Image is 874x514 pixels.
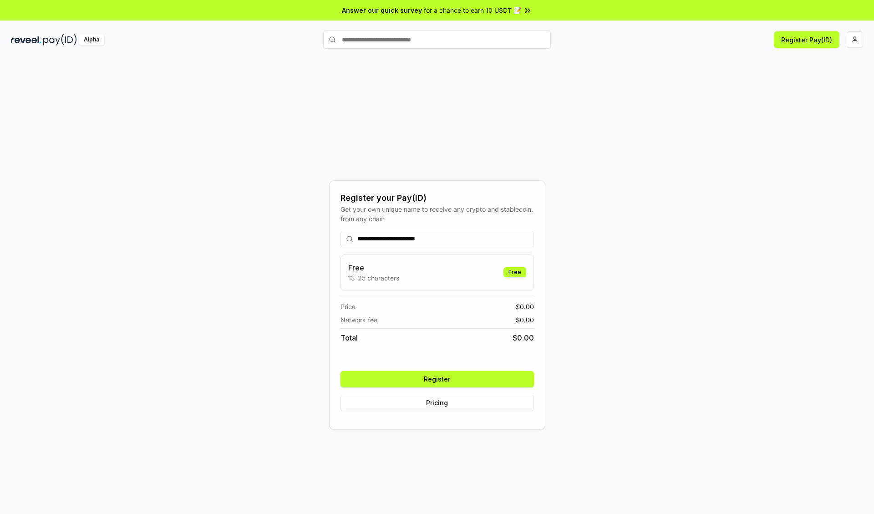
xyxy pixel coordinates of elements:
[342,5,422,15] span: Answer our quick survey
[503,267,526,277] div: Free
[340,192,534,204] div: Register your Pay(ID)
[340,302,356,311] span: Price
[348,262,399,273] h3: Free
[340,332,358,343] span: Total
[774,31,839,48] button: Register Pay(ID)
[513,332,534,343] span: $ 0.00
[43,34,77,46] img: pay_id
[516,315,534,325] span: $ 0.00
[340,204,534,224] div: Get your own unique name to receive any crypto and stablecoin, from any chain
[348,273,399,283] p: 13-25 characters
[424,5,521,15] span: for a chance to earn 10 USDT 📝
[79,34,104,46] div: Alpha
[340,371,534,387] button: Register
[340,395,534,411] button: Pricing
[516,302,534,311] span: $ 0.00
[11,34,41,46] img: reveel_dark
[340,315,377,325] span: Network fee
